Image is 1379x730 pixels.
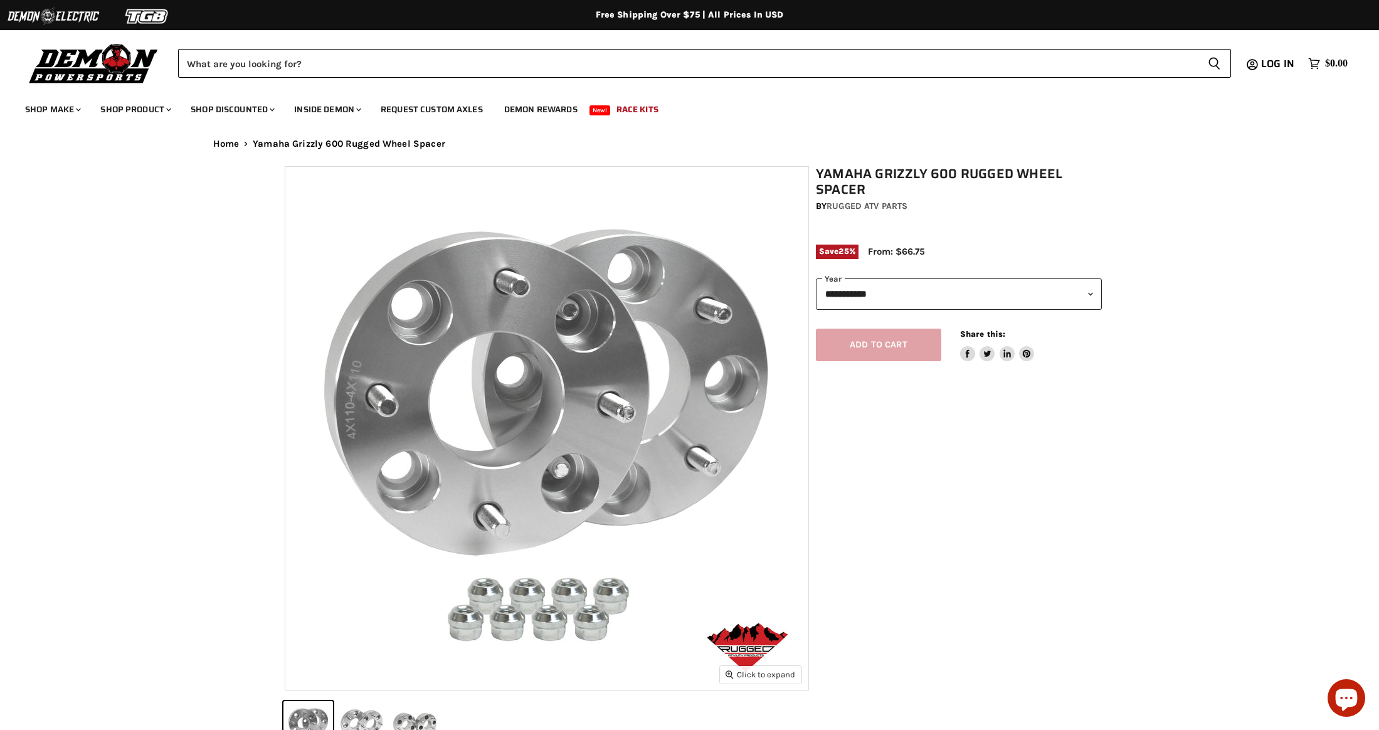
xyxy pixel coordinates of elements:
[816,199,1102,213] div: by
[960,329,1005,339] span: Share this:
[607,97,668,122] a: Race Kits
[371,97,492,122] a: Request Custom Axles
[720,666,801,683] button: Click to expand
[178,49,1231,78] form: Product
[178,49,1198,78] input: Search
[285,97,369,122] a: Inside Demon
[495,97,587,122] a: Demon Rewards
[816,166,1102,198] h1: Yamaha Grizzly 600 Rugged Wheel Spacer
[285,167,808,690] img: Yamaha Grizzly 600 Rugged Wheel Spacer
[827,201,907,211] a: Rugged ATV Parts
[1302,55,1354,73] a: $0.00
[188,9,1191,21] div: Free Shipping Over $75 | All Prices In USD
[213,139,240,149] a: Home
[6,4,100,28] img: Demon Electric Logo 2
[100,4,194,28] img: TGB Logo 2
[16,97,88,122] a: Shop Make
[91,97,179,122] a: Shop Product
[816,245,859,258] span: Save %
[16,92,1345,122] ul: Main menu
[25,41,162,85] img: Demon Powersports
[868,246,925,257] span: From: $66.75
[188,139,1191,149] nav: Breadcrumbs
[726,670,795,679] span: Click to expand
[1255,58,1302,70] a: Log in
[960,329,1035,362] aside: Share this:
[253,139,445,149] span: Yamaha Grizzly 600 Rugged Wheel Spacer
[181,97,282,122] a: Shop Discounted
[589,105,611,115] span: New!
[1325,58,1348,70] span: $0.00
[1324,679,1369,720] inbox-online-store-chat: Shopify online store chat
[816,278,1102,309] select: year
[1198,49,1231,78] button: Search
[1261,56,1294,71] span: Log in
[838,246,848,256] span: 25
